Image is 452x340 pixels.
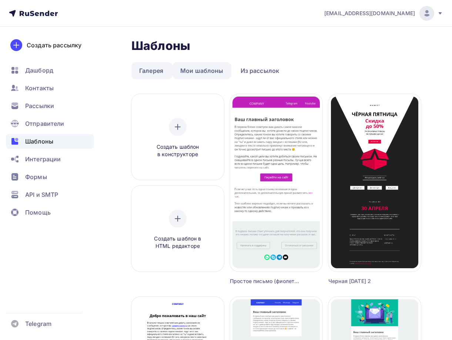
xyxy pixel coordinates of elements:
[25,84,54,92] span: Контакты
[324,10,415,17] span: [EMAIL_ADDRESS][DOMAIN_NAME]
[6,116,94,131] a: Отправители
[324,6,443,21] a: [EMAIL_ADDRESS][DOMAIN_NAME]
[25,190,58,199] span: API и SMTP
[131,62,171,79] a: Галерея
[25,119,64,128] span: Отправители
[233,62,287,79] a: Из рассылок
[6,81,94,95] a: Контакты
[25,319,51,328] span: Telegram
[143,235,213,250] span: Создать шаблон в HTML редакторе
[6,63,94,78] a: Дашборд
[25,172,47,181] span: Формы
[328,277,398,285] div: Черная [DATE] 2
[25,137,53,146] span: Шаблоны
[25,155,61,164] span: Интеграции
[6,134,94,149] a: Шаблоны
[230,277,299,285] div: Простое письмо (фиолетовый)
[6,169,94,184] a: Формы
[25,66,53,75] span: Дашборд
[173,62,231,79] a: Мои шаблоны
[25,208,51,217] span: Помощь
[131,38,190,53] h2: Шаблоны
[6,98,94,113] a: Рассылки
[143,143,213,158] span: Создать шаблон в конструкторе
[25,101,54,110] span: Рассылки
[27,41,81,50] div: Создать рассылку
